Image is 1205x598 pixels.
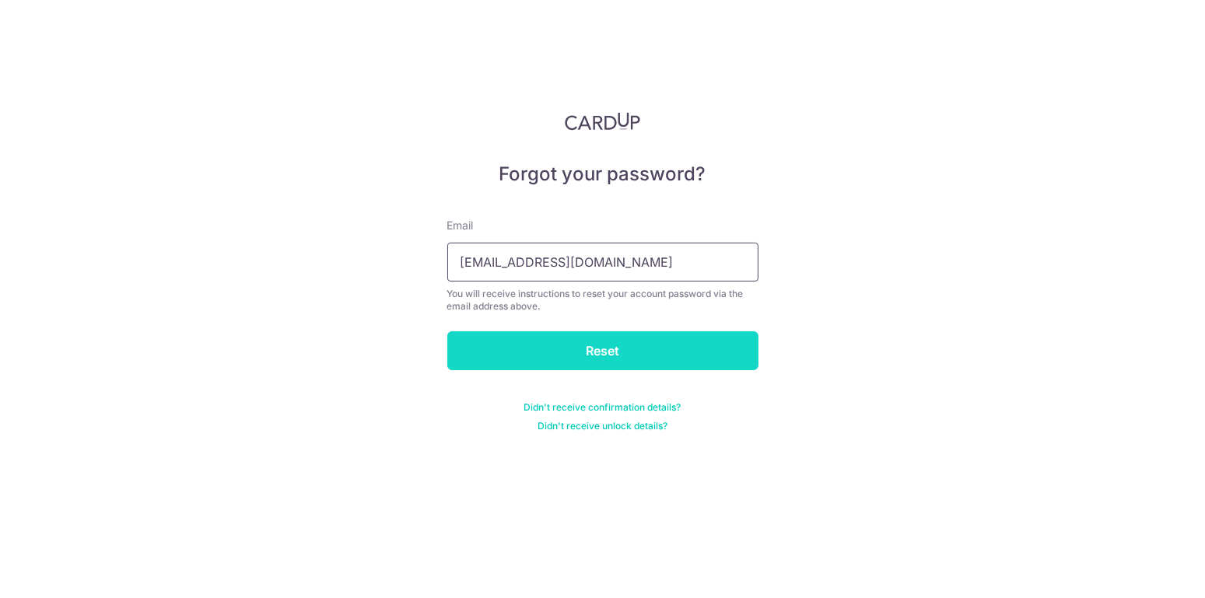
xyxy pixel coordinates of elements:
[447,243,758,282] input: Enter your Email
[447,331,758,370] input: Reset
[524,401,681,414] a: Didn't receive confirmation details?
[447,218,474,233] label: Email
[538,420,667,432] a: Didn't receive unlock details?
[447,162,758,187] h5: Forgot your password?
[565,112,641,131] img: CardUp Logo
[447,288,758,313] div: You will receive instructions to reset your account password via the email address above.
